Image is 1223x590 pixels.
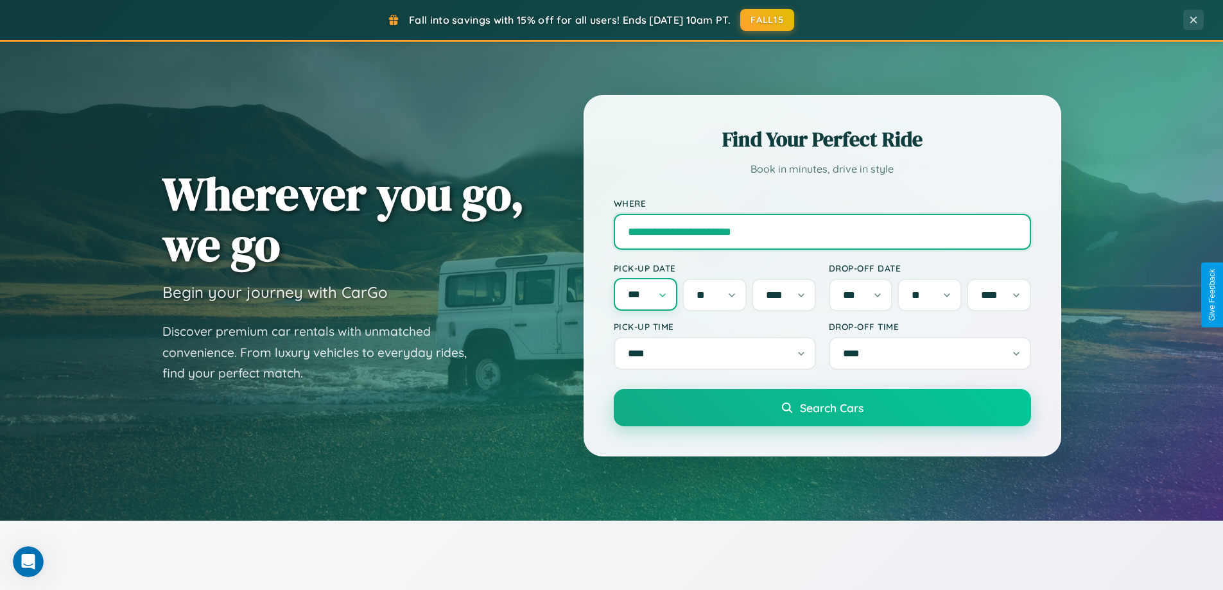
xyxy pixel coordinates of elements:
[740,9,794,31] button: FALL15
[162,168,525,270] h1: Wherever you go, we go
[800,401,863,415] span: Search Cars
[409,13,731,26] span: Fall into savings with 15% off for all users! Ends [DATE] 10am PT.
[614,198,1031,209] label: Where
[1208,269,1217,321] div: Give Feedback
[13,546,44,577] iframe: Intercom live chat
[162,282,388,302] h3: Begin your journey with CarGo
[829,321,1031,332] label: Drop-off Time
[829,263,1031,273] label: Drop-off Date
[614,389,1031,426] button: Search Cars
[614,125,1031,153] h2: Find Your Perfect Ride
[614,321,816,332] label: Pick-up Time
[162,321,483,384] p: Discover premium car rentals with unmatched convenience. From luxury vehicles to everyday rides, ...
[614,263,816,273] label: Pick-up Date
[614,160,1031,178] p: Book in minutes, drive in style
